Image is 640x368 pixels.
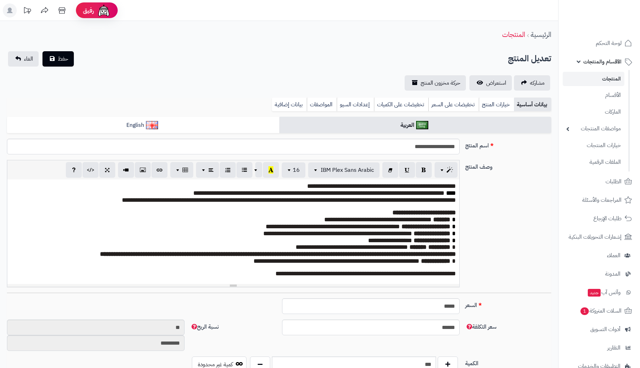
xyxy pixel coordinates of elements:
[486,79,506,87] span: استعراض
[405,75,466,91] a: حركة مخزون المنتج
[583,57,622,67] span: الأقسام والمنتجات
[97,3,111,17] img: ai-face.png
[563,155,624,170] a: الملفات الرقمية
[563,247,636,264] a: العملاء
[563,72,624,86] a: المنتجات
[462,160,554,171] label: وصف المنتج
[607,251,621,260] span: العملاء
[563,173,636,190] a: الطلبات
[582,195,622,205] span: المراجعات والأسئلة
[563,138,624,153] a: خيارات المنتجات
[83,6,94,15] span: رفيق
[465,323,497,331] span: سعر التكلفة
[293,166,300,174] span: 16
[563,302,636,319] a: السلات المتروكة1
[462,139,554,150] label: اسم المنتج
[580,306,622,316] span: السلات المتروكة
[530,79,545,87] span: مشاركه
[590,324,621,334] span: أدوات التسويق
[18,3,36,19] a: تحديثات المنصة
[479,98,514,112] a: خيارات المنتج
[321,166,374,174] span: IBM Plex Sans Arabic
[502,29,525,40] a: المنتجات
[462,298,554,309] label: السعر
[469,75,512,91] a: استعراض
[272,98,307,112] a: بيانات إضافية
[282,162,305,178] button: 16
[308,162,380,178] button: IBM Plex Sans Arabic
[563,88,624,103] a: الأقسام
[580,307,589,315] span: 1
[596,38,622,48] span: لوحة التحكم
[374,98,428,112] a: تخفيضات على الكميات
[416,121,428,129] img: العربية
[607,343,621,353] span: التقارير
[7,117,279,134] a: English
[8,51,39,67] a: الغاء
[563,266,636,282] a: المدونة
[279,117,552,134] a: العربية
[569,232,622,242] span: إشعارات التحويلات البنكية
[428,98,479,112] a: تخفيضات على السعر
[190,323,219,331] span: نسبة الربح
[605,269,621,279] span: المدونة
[307,98,337,112] a: المواصفات
[514,98,551,112] a: بيانات أساسية
[563,339,636,356] a: التقارير
[508,52,551,66] h2: تعديل المنتج
[588,289,601,297] span: جديد
[24,55,33,63] span: الغاء
[337,98,374,112] a: إعدادات السيو
[462,356,554,368] label: الكمية
[563,229,636,245] a: إشعارات التحويلات البنكية
[563,105,624,120] a: الماركات
[593,214,622,223] span: طلبات الإرجاع
[58,55,68,63] span: حفظ
[563,35,636,52] a: لوحة التحكم
[146,121,158,129] img: English
[563,210,636,227] a: طلبات الإرجاع
[531,29,551,40] a: الرئيسية
[563,284,636,301] a: وآتس آبجديد
[563,321,636,338] a: أدوات التسويق
[593,17,633,32] img: logo-2.png
[606,177,622,186] span: الطلبات
[563,121,624,136] a: مواصفات المنتجات
[563,192,636,208] a: المراجعات والأسئلة
[42,51,74,67] button: حفظ
[514,75,550,91] a: مشاركه
[421,79,460,87] span: حركة مخزون المنتج
[587,287,621,297] span: وآتس آب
